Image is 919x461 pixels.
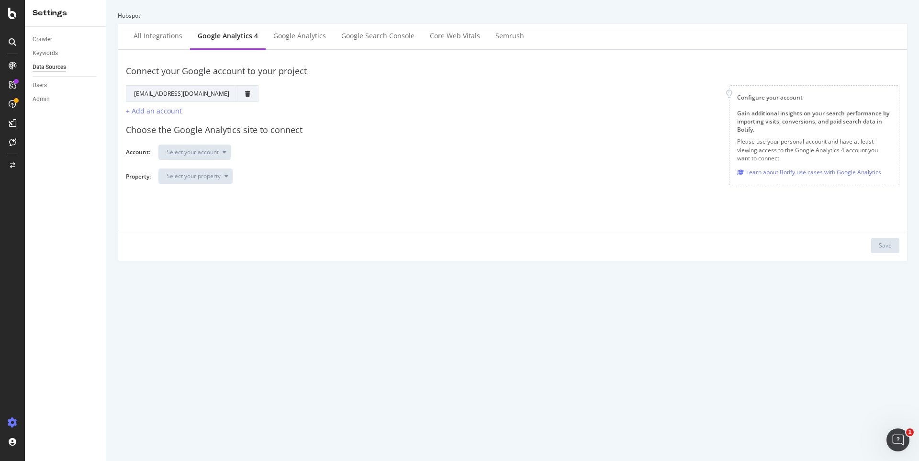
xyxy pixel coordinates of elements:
[886,428,909,451] iframe: Intercom live chat
[198,31,258,41] div: Google Analytics 4
[33,48,99,58] a: Keywords
[33,94,99,104] a: Admin
[33,62,66,72] div: Data Sources
[871,238,899,253] button: Save
[118,11,908,20] div: Hubspot
[126,148,151,158] label: Account:
[126,106,182,115] div: + Add an account
[737,167,881,177] a: Learn about Botify use cases with Google Analytics
[33,80,99,90] a: Users
[33,48,58,58] div: Keywords
[33,8,98,19] div: Settings
[737,109,891,134] div: Gain additional insights on your search performance by importing visits, conversions, and paid se...
[158,145,231,160] button: Select your account
[33,62,99,72] a: Data Sources
[341,31,415,41] div: Google Search Console
[33,80,47,90] div: Users
[126,85,237,101] td: [EMAIL_ADDRESS][DOMAIN_NAME]
[126,106,182,116] button: + Add an account
[737,137,891,162] p: Please use your personal account and have at least viewing access to the Google Analytics 4 accou...
[879,241,892,249] div: Save
[906,428,914,436] span: 1
[134,31,182,41] div: All integrations
[430,31,480,41] div: Core Web Vitals
[33,34,52,45] div: Crawler
[126,65,899,78] div: Connect your Google account to your project
[737,93,891,101] div: Configure your account
[167,149,219,155] div: Select your account
[245,91,250,97] div: trash
[126,124,899,136] div: Choose the Google Analytics site to connect
[167,173,221,179] div: Select your property
[33,94,50,104] div: Admin
[273,31,326,41] div: Google Analytics
[126,172,151,189] label: Property:
[158,169,233,184] button: Select your property
[495,31,524,41] div: Semrush
[33,34,99,45] a: Crawler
